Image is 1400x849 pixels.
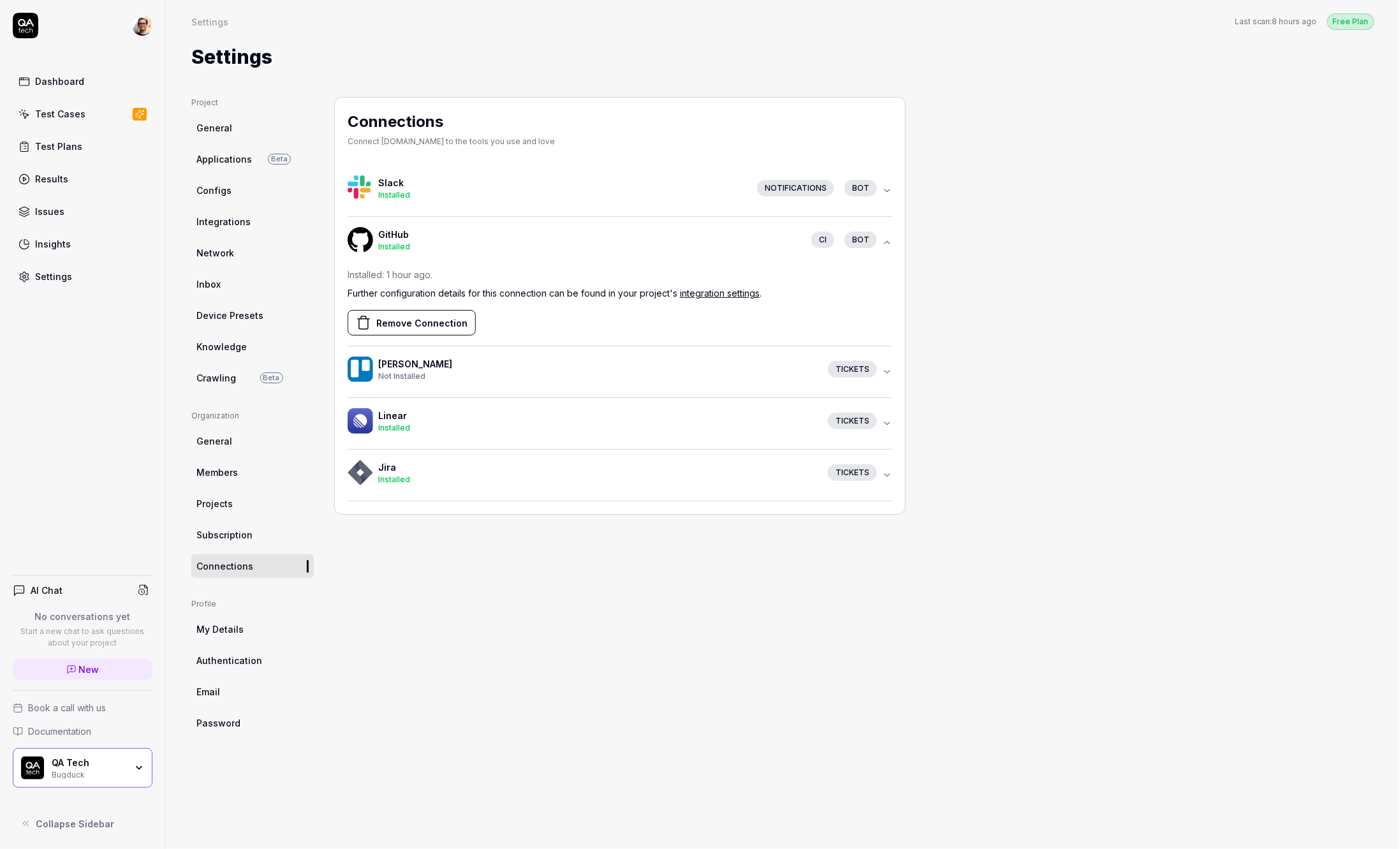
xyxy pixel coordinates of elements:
a: General [191,116,314,140]
a: integration settings [680,288,760,299]
span: Email [196,685,220,698]
a: Network [191,241,314,265]
span: Documentation [28,725,91,738]
a: Connections [191,554,314,578]
h4: [PERSON_NAME] [378,357,818,371]
span: Applications [196,152,252,166]
div: Free Plan [1327,13,1374,30]
div: Project [191,97,314,108]
span: General [196,434,232,448]
div: Issues [35,205,64,218]
img: Hackoffice [348,460,373,485]
div: Profile [191,598,314,610]
span: Installed [378,475,410,484]
img: Hackoffice [348,408,373,434]
div: bot [844,232,877,248]
span: Knowledge [196,340,247,353]
div: HackofficeGitHubInstalledCIbot [348,268,892,346]
a: Results [13,166,152,191]
span: Crawling [196,371,236,385]
button: QA Tech LogoQA TechBugduck [13,748,152,788]
a: Device Presets [191,304,314,327]
span: My Details [196,623,244,636]
a: General [191,429,314,453]
span: Book a call with us [28,701,106,714]
p: Further configuration details for this connection can be found in your project's [348,286,892,300]
button: Last scan:8 hours ago [1235,16,1317,27]
span: Installed [378,190,410,200]
a: Integrations [191,210,314,233]
span: Installed [378,423,410,432]
a: Email [191,680,314,704]
a: Subscription [191,523,314,547]
div: Tickets [828,413,877,429]
button: HackofficeJiraInstalledTickets [348,450,892,501]
span: Inbox [196,277,221,291]
span: Beta [260,373,283,383]
a: My Details [191,617,314,641]
div: Test Plans [35,140,82,153]
h4: Jira [378,461,818,474]
div: Test Cases [35,107,85,121]
a: Settings [13,264,152,289]
button: HackofficeLinearInstalledTickets [348,398,892,449]
span: Password [196,716,240,730]
a: Test Cases [13,101,152,126]
img: Hackoffice [348,227,373,253]
div: Results [35,172,68,186]
a: Test Plans [13,134,152,159]
span: Projects [196,497,233,510]
div: Bugduck [52,769,126,779]
a: Dashboard [13,69,152,94]
img: Hackoffice [348,175,373,201]
button: Hackoffice[PERSON_NAME]Not InstalledTickets [348,346,892,397]
span: New [79,663,99,676]
span: Last scan: [1235,16,1317,27]
img: Hackoffice [348,357,373,382]
a: Password [191,711,314,735]
div: Connect [DOMAIN_NAME] to the tools you use and love [348,136,555,147]
a: CrawlingBeta [191,366,314,390]
a: Inbox [191,272,314,296]
span: Configs [196,184,232,197]
span: Authentication [196,654,262,667]
a: New [13,659,152,680]
span: Subscription [196,528,253,542]
button: Free Plan [1327,13,1374,30]
p: Installed: . [348,268,892,281]
div: CI [811,232,834,248]
button: HackofficeGitHubInstalledCIbot [348,217,892,268]
p: Start a new chat to ask questions about your project [13,626,152,649]
span: Beta [268,154,291,165]
time: 8 hours ago [1272,17,1317,26]
div: Tickets [828,464,877,481]
h4: Linear [378,409,818,422]
span: Members [196,466,238,479]
span: Installed [378,242,410,251]
a: Documentation [13,725,152,738]
a: Members [191,461,314,484]
div: QA Tech [52,757,126,769]
div: Tickets [828,361,877,378]
a: Authentication [191,649,314,672]
span: Collapse Sidebar [36,817,114,831]
h4: GitHub [378,228,801,241]
span: Connections [196,559,253,573]
div: Organization [191,410,314,422]
h1: Settings [191,43,272,71]
div: bot [844,180,877,196]
span: . [760,288,762,299]
div: Dashboard [35,75,84,88]
div: Settings [191,15,228,28]
div: Insights [35,237,71,251]
div: Settings [35,270,72,283]
a: Configs [191,179,314,202]
a: Projects [191,492,314,515]
a: ApplicationsBeta [191,147,314,171]
time: 1 hour ago [387,269,431,280]
span: Integrations [196,215,251,228]
button: Remove Connection [348,310,476,336]
img: 704fe57e-bae9-4a0d-8bcb-c4203d9f0bb2.jpeg [132,15,152,36]
a: Knowledge [191,335,314,358]
img: QA Tech Logo [21,757,44,779]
